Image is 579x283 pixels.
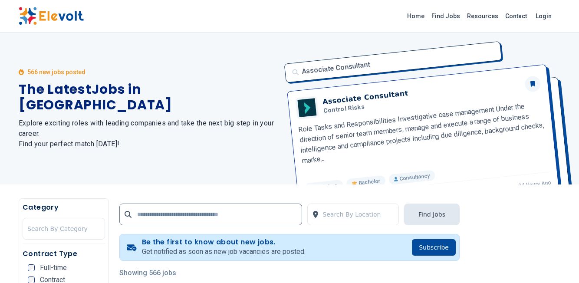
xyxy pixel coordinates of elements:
[19,7,84,25] img: Elevolt
[142,238,306,247] h4: Be the first to know about new jobs.
[404,9,428,23] a: Home
[19,118,279,149] h2: Explore exciting roles with leading companies and take the next big step in your career. Find you...
[119,268,460,278] p: Showing 566 jobs
[502,9,530,23] a: Contact
[27,68,86,76] p: 566 new jobs posted
[23,202,105,213] h5: Category
[28,264,35,271] input: Full-time
[404,204,460,225] button: Find Jobs
[19,82,279,113] h1: The Latest Jobs in [GEOGRAPHIC_DATA]
[23,249,105,259] h5: Contract Type
[464,9,502,23] a: Resources
[412,239,456,256] button: Subscribe
[142,247,306,257] p: Get notified as soon as new job vacancies are posted.
[428,9,464,23] a: Find Jobs
[530,7,557,25] a: Login
[40,264,67,271] span: Full-time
